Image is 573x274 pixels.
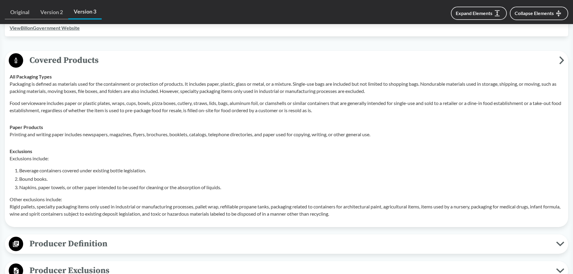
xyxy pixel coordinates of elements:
[10,155,563,162] p: Exclusions include:
[10,131,563,138] p: Printing and writing paper includes newspapers, magazines, flyers, brochures, booklets, catalogs,...
[10,148,32,154] strong: Exclusions
[10,74,52,79] strong: All Packaging Types
[10,124,43,130] strong: Paper Products
[10,25,80,31] a: ViewBillonGovernment Website
[23,237,556,251] span: Producer Definition
[10,196,563,217] p: Other exclusions include: Rigid pallets, specialty packaging items only used in industrial or man...
[23,54,559,67] span: Covered Products
[19,167,563,174] li: Beverage containers covered under existing bottle legislation.
[7,53,566,68] button: Covered Products
[5,5,35,19] a: Original
[19,184,563,191] li: Napkins, paper towels, or other paper intended to be used for cleaning or the absorption of liquids.
[10,100,563,114] p: Food serviceware includes paper or plastic plates, wraps, cups, bowls, pizza boxes, cutlery, stra...
[7,236,566,252] button: Producer Definition
[68,5,102,20] a: Version 3
[451,7,507,20] button: Expand Elements
[19,175,563,183] li: Bound books.
[510,7,568,20] button: Collapse Elements
[10,80,563,95] p: Packaging is defined as materials used for the containment or protection of products. It includes...
[35,5,68,19] a: Version 2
